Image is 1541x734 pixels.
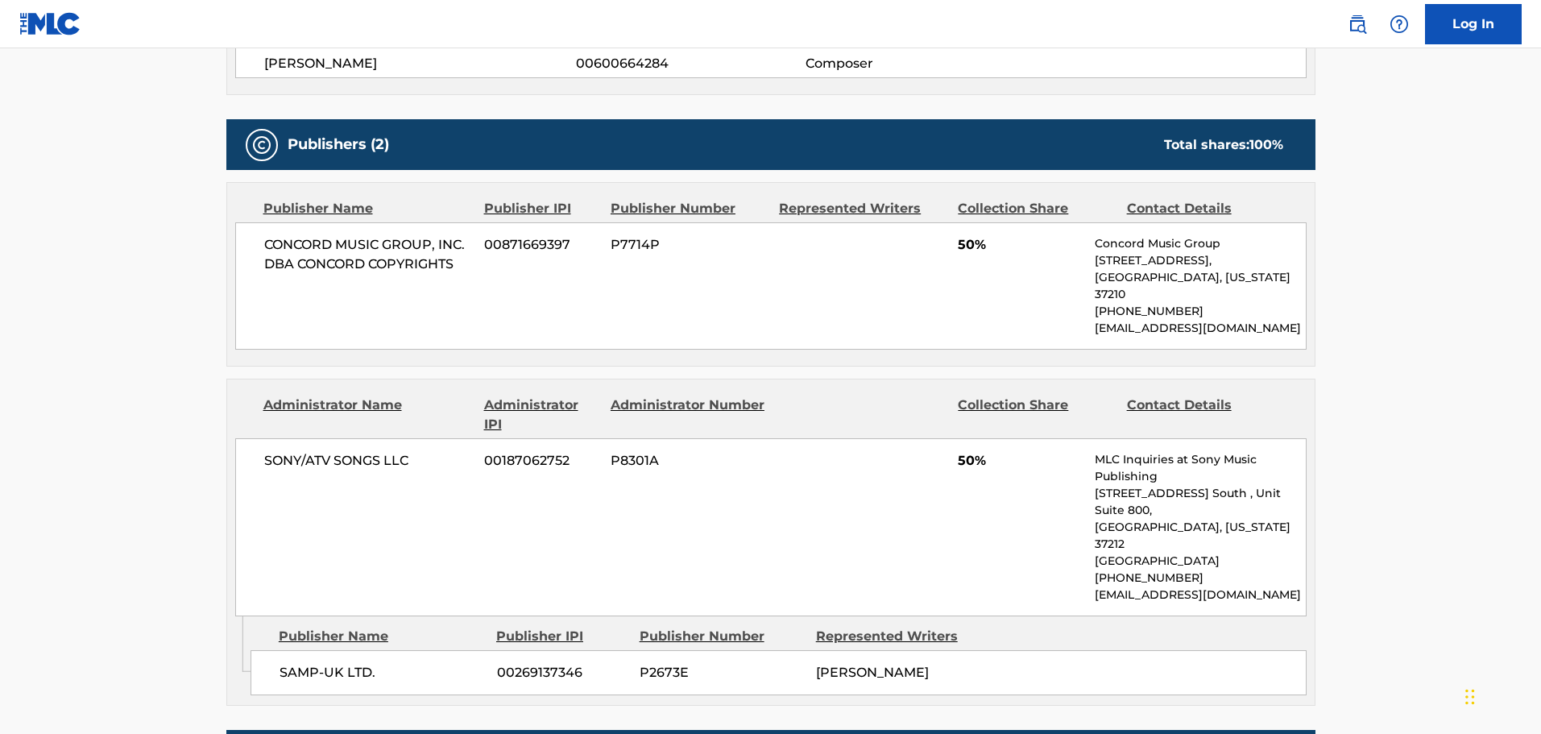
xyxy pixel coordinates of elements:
[1465,673,1475,721] div: Drag
[19,12,81,35] img: MLC Logo
[1164,135,1283,155] div: Total shares:
[1127,396,1283,434] div: Contact Details
[264,54,577,73] span: [PERSON_NAME]
[484,199,599,218] div: Publisher IPI
[279,627,484,646] div: Publisher Name
[1095,587,1305,603] p: [EMAIL_ADDRESS][DOMAIN_NAME]
[263,396,472,434] div: Administrator Name
[484,396,599,434] div: Administrator IPI
[1095,303,1305,320] p: [PHONE_NUMBER]
[264,451,473,471] span: SONY/ATV SONGS LLC
[1341,8,1373,40] a: Public Search
[1127,199,1283,218] div: Contact Details
[1383,8,1415,40] div: Help
[1095,553,1305,570] p: [GEOGRAPHIC_DATA]
[958,199,1114,218] div: Collection Share
[1095,235,1305,252] p: Concord Music Group
[611,396,767,434] div: Administrator Number
[280,663,485,682] span: SAMP-UK LTD.
[497,663,628,682] span: 00269137346
[816,627,980,646] div: Represented Writers
[484,235,599,255] span: 00871669397
[1095,320,1305,337] p: [EMAIL_ADDRESS][DOMAIN_NAME]
[1460,657,1541,734] iframe: Chat Widget
[1390,15,1409,34] img: help
[958,451,1083,471] span: 50%
[1095,269,1305,303] p: [GEOGRAPHIC_DATA], [US_STATE] 37210
[611,199,767,218] div: Publisher Number
[1095,252,1305,269] p: [STREET_ADDRESS],
[816,665,929,680] span: [PERSON_NAME]
[1095,519,1305,553] p: [GEOGRAPHIC_DATA], [US_STATE] 37212
[264,235,473,274] span: CONCORD MUSIC GROUP, INC. DBA CONCORD COPYRIGHTS
[611,451,767,471] span: P8301A
[288,135,389,154] h5: Publishers (2)
[1095,451,1305,485] p: MLC Inquiries at Sony Music Publishing
[958,235,1083,255] span: 50%
[1249,137,1283,152] span: 100 %
[1095,570,1305,587] p: [PHONE_NUMBER]
[1095,485,1305,519] p: [STREET_ADDRESS] South , Unit Suite 800,
[1348,15,1367,34] img: search
[252,135,271,155] img: Publishers
[640,663,804,682] span: P2673E
[611,235,767,255] span: P7714P
[496,627,628,646] div: Publisher IPI
[1425,4,1522,44] a: Log In
[958,396,1114,434] div: Collection Share
[806,54,1014,73] span: Composer
[484,451,599,471] span: 00187062752
[779,199,946,218] div: Represented Writers
[576,54,805,73] span: 00600664284
[263,199,472,218] div: Publisher Name
[640,627,804,646] div: Publisher Number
